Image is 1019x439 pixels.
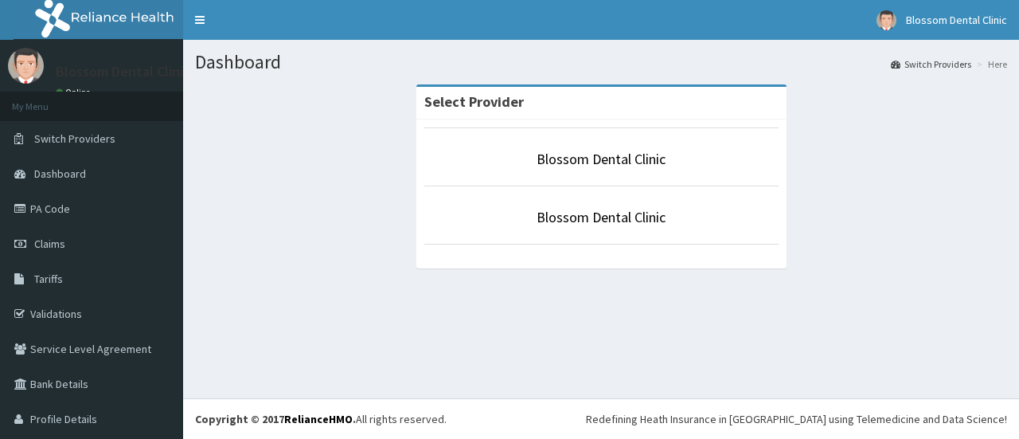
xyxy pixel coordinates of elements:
[56,65,190,79] p: Blossom Dental Clinic
[284,412,353,426] a: RelianceHMO
[876,10,896,30] img: User Image
[586,411,1007,427] div: Redefining Heath Insurance in [GEOGRAPHIC_DATA] using Telemedicine and Data Science!
[34,131,115,146] span: Switch Providers
[183,398,1019,439] footer: All rights reserved.
[195,52,1007,73] h1: Dashboard
[34,167,86,181] span: Dashboard
[537,150,666,168] a: Blossom Dental Clinic
[56,87,94,98] a: Online
[195,412,356,426] strong: Copyright © 2017 .
[8,48,44,84] img: User Image
[906,13,1007,27] span: Blossom Dental Clinic
[34,237,65,251] span: Claims
[537,208,666,226] a: Blossom Dental Clinic
[424,92,524,111] strong: Select Provider
[34,272,63,286] span: Tariffs
[973,57,1007,71] li: Here
[891,57,971,71] a: Switch Providers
